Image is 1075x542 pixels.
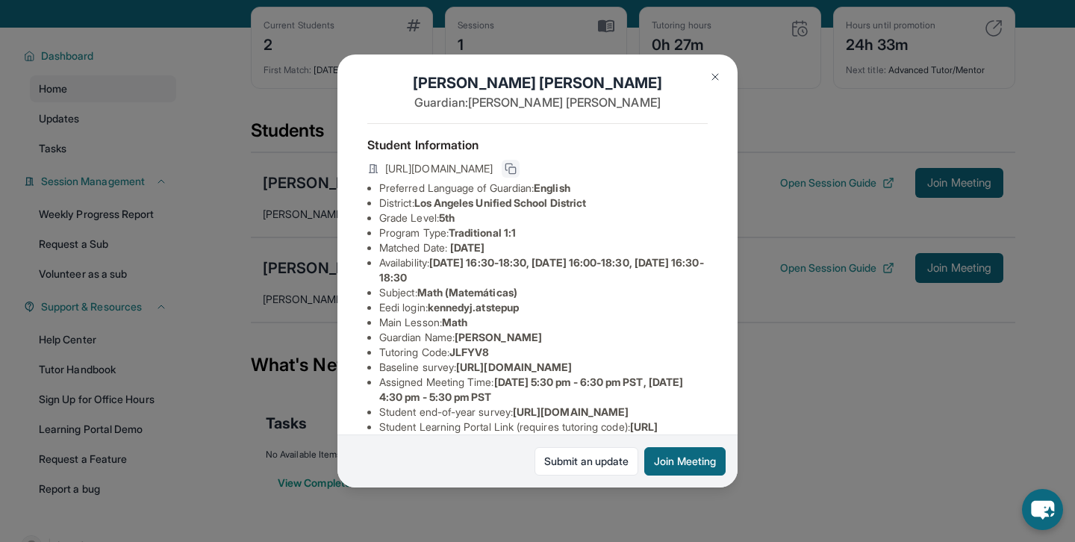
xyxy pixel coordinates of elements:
[450,241,484,254] span: [DATE]
[367,93,708,111] p: Guardian: [PERSON_NAME] [PERSON_NAME]
[449,226,516,239] span: Traditional 1:1
[379,376,683,403] span: [DATE] 5:30 pm - 6:30 pm PST, [DATE] 4:30 pm - 5:30 pm PST
[385,161,493,176] span: [URL][DOMAIN_NAME]
[379,181,708,196] li: Preferred Language of Guardian:
[367,136,708,154] h4: Student Information
[379,420,708,449] li: Student Learning Portal Link (requires tutoring code) :
[379,211,708,225] li: Grade Level:
[379,196,708,211] li: District:
[428,301,519,314] span: kennedyj.atstepup
[379,315,708,330] li: Main Lesson :
[379,405,708,420] li: Student end-of-year survey :
[456,361,572,373] span: [URL][DOMAIN_NAME]
[379,225,708,240] li: Program Type:
[417,286,517,299] span: Math (Matemáticas)
[379,330,708,345] li: Guardian Name :
[379,375,708,405] li: Assigned Meeting Time :
[379,360,708,375] li: Baseline survey :
[502,160,520,178] button: Copy link
[1022,489,1063,530] button: chat-button
[379,285,708,300] li: Subject :
[439,211,455,224] span: 5th
[379,255,708,285] li: Availability:
[709,71,721,83] img: Close Icon
[379,256,704,284] span: [DATE] 16:30-18:30, [DATE] 16:00-18:30, [DATE] 16:30-18:30
[449,346,489,358] span: JLFYV8
[513,405,629,418] span: [URL][DOMAIN_NAME]
[455,331,542,343] span: [PERSON_NAME]
[535,447,638,476] a: Submit an update
[414,196,586,209] span: Los Angeles Unified School District
[379,240,708,255] li: Matched Date:
[379,300,708,315] li: Eedi login :
[534,181,570,194] span: English
[644,447,726,476] button: Join Meeting
[379,345,708,360] li: Tutoring Code :
[442,316,467,328] span: Math
[367,72,708,93] h1: [PERSON_NAME] [PERSON_NAME]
